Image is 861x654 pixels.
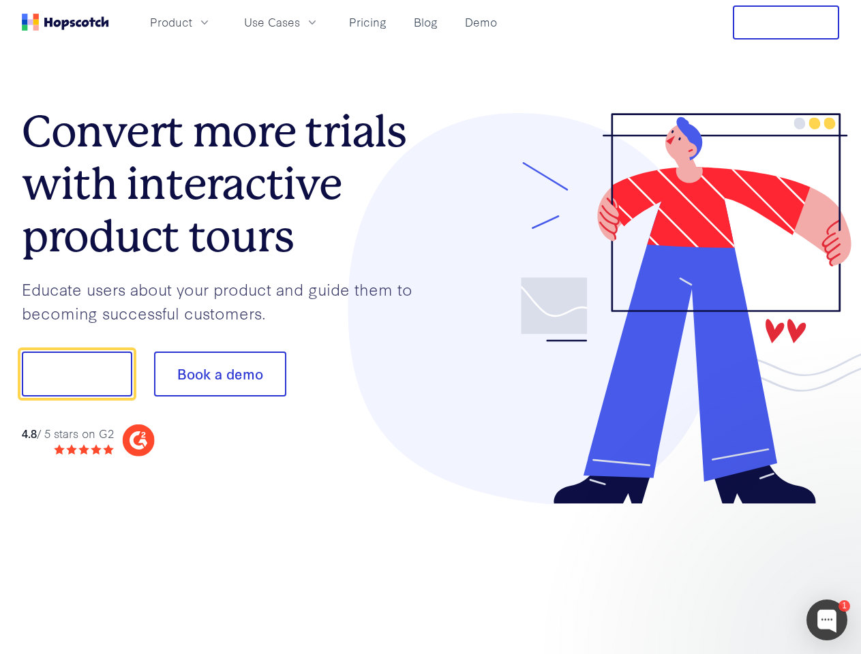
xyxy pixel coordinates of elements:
button: Use Cases [236,11,327,33]
h1: Convert more trials with interactive product tours [22,106,431,262]
div: / 5 stars on G2 [22,425,114,442]
div: 1 [839,600,850,612]
a: Blog [408,11,443,33]
strong: 4.8 [22,425,37,441]
button: Product [142,11,220,33]
a: Demo [459,11,502,33]
a: Home [22,14,109,31]
button: Free Trial [733,5,839,40]
button: Show me! [22,352,132,396]
p: Educate users about your product and guide them to becoming successful customers. [22,277,431,324]
span: Use Cases [244,14,300,31]
button: Book a demo [154,352,286,396]
span: Product [150,14,192,31]
a: Pricing [344,11,392,33]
